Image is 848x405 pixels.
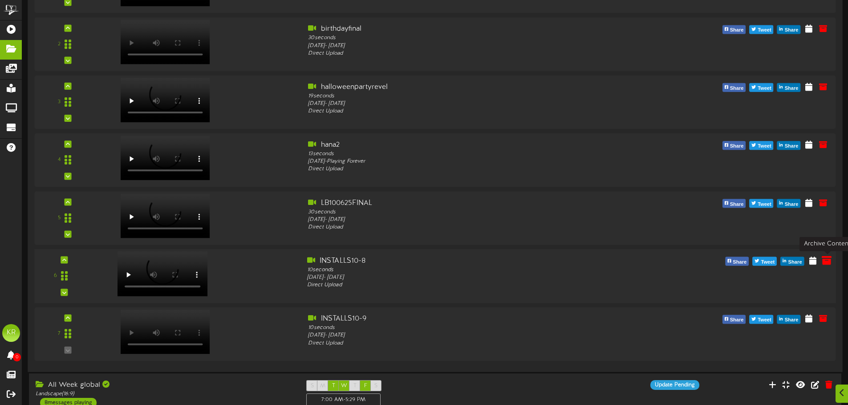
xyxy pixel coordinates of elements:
span: S [311,383,314,389]
div: 30 seconds [308,34,629,42]
span: W [341,383,347,389]
span: Tweet [756,200,773,209]
div: Update Pending [650,380,699,390]
div: [DATE] - [DATE] [308,216,629,224]
span: M [320,383,325,389]
div: hana2 [308,140,629,150]
span: Share [783,316,800,325]
div: Direct Upload [308,50,629,57]
div: All Week global [36,380,293,390]
span: Tweet [756,26,773,36]
button: Tweet [749,83,773,92]
span: Tweet [756,316,773,325]
div: INSTALLS10-8 [307,256,631,266]
span: Tweet [756,141,773,151]
button: Share [777,199,801,208]
span: S [374,383,377,389]
button: Share [777,141,801,150]
button: Share [777,25,801,34]
span: Share [728,316,746,325]
div: KR [2,324,20,342]
div: 13 seconds [308,150,629,158]
span: Tweet [756,84,773,93]
div: Landscape ( 16:9 ) [36,390,293,398]
div: [DATE] - [DATE] [307,274,631,281]
div: [DATE] - [DATE] [308,100,629,108]
div: [DATE] - [DATE] [308,42,629,49]
span: Share [731,257,748,267]
div: 10 seconds [307,266,631,274]
div: 19 seconds [308,92,629,100]
span: Share [728,26,746,36]
div: Direct Upload [308,108,629,115]
span: Share [787,257,804,267]
span: Tweet [759,257,776,267]
div: Direct Upload [308,224,629,231]
div: 30 seconds [308,208,629,216]
button: Share [777,83,801,92]
button: Tweet [749,199,773,208]
div: Direct Upload [308,165,629,173]
button: Share [722,141,746,150]
span: Share [728,141,746,151]
span: T [353,383,357,389]
span: 0 [13,353,21,361]
button: Share [722,83,746,92]
button: Share [722,199,746,208]
div: 6 [54,272,57,280]
div: INSTALLS10-9 [308,314,629,324]
span: Share [728,84,746,93]
span: Share [783,26,800,36]
span: Share [728,200,746,209]
button: Tweet [749,315,773,324]
span: Share [783,84,800,93]
button: Share [722,25,746,34]
div: [DATE] - Playing Forever [308,158,629,165]
span: Share [783,200,800,209]
span: F [364,383,367,389]
div: Direct Upload [308,340,629,347]
button: Tweet [752,257,777,266]
div: Direct Upload [307,281,631,289]
div: birthdayfinal [308,24,629,34]
div: LB100625FINAL [308,198,629,209]
span: T [332,383,335,389]
button: Share [722,315,746,324]
span: Share [783,141,800,151]
button: Tweet [749,25,773,34]
div: 10 seconds [308,324,629,332]
button: Share [780,257,804,266]
button: Tweet [749,141,773,150]
button: Share [725,257,749,266]
button: Share [777,315,801,324]
div: [DATE] - [DATE] [308,332,629,339]
div: halloweenpartyrevel [308,82,629,92]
